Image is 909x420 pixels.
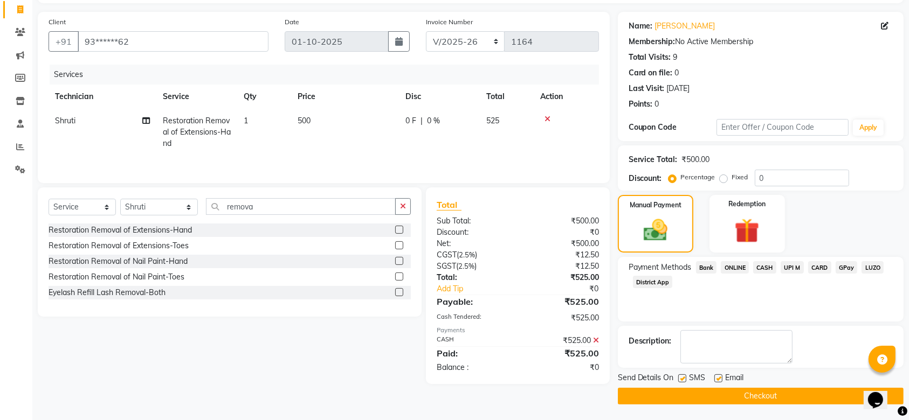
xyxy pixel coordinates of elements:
div: ₹0 [533,283,607,295]
button: Checkout [618,388,904,404]
div: ₹525.00 [518,347,607,360]
span: ONLINE [721,261,749,274]
button: Apply [853,120,884,136]
div: ₹0 [518,227,607,238]
div: Card on file: [629,67,673,79]
div: Net: [429,238,518,249]
span: UPI M [781,261,804,274]
span: 1 [244,116,248,125]
div: Restoration Removal of Extensions-Hand [49,225,192,236]
span: 0 % [427,115,440,127]
div: Services [50,65,607,85]
th: Service [156,85,237,109]
span: 525 [486,116,499,125]
div: Payments [437,326,599,335]
div: Name: [629,20,653,32]
span: LUZO [862,261,884,274]
span: | [421,115,423,127]
span: CARD [808,261,831,274]
div: ₹525.00 [518,295,607,308]
div: Balance : [429,362,518,373]
div: Points: [629,99,653,110]
div: ₹525.00 [518,335,607,346]
div: 9 [673,52,678,63]
div: [DATE] [667,83,690,94]
th: Technician [49,85,156,109]
div: Discount: [629,173,662,184]
div: Service Total: [629,154,678,165]
span: SMS [690,372,706,386]
div: Restoration Removal of Extensions-Toes [49,240,189,251]
div: Discount: [429,227,518,238]
label: Redemption [728,199,766,209]
span: GPay [836,261,858,274]
div: ( ) [429,261,518,272]
span: Payment Methods [629,262,692,273]
img: _gift.svg [727,215,767,246]
span: Shruti [55,116,75,125]
div: ₹500.00 [518,238,607,249]
div: ₹0 [518,362,607,373]
div: 0 [675,67,679,79]
label: Invoice Number [426,17,473,27]
th: Price [291,85,399,109]
span: CGST [437,250,457,260]
div: Payable: [429,295,518,308]
div: Restoration Removal of Nail Paint-Toes [49,271,184,283]
div: ( ) [429,249,518,261]
span: Send Details On [618,372,674,386]
div: ₹12.50 [518,261,607,272]
button: +91 [49,31,79,52]
th: Total [480,85,534,109]
div: Total Visits: [629,52,671,63]
div: 0 [655,99,659,110]
th: Action [534,85,599,109]
th: Disc [399,85,480,109]
div: CASH [429,335,518,346]
span: 500 [298,116,311,125]
span: Bank [696,261,717,274]
div: ₹500.00 [682,154,710,165]
span: CASH [753,261,776,274]
div: ₹12.50 [518,249,607,261]
div: Description: [629,335,672,347]
div: Last Visit: [629,83,665,94]
div: No Active Membership [629,36,893,47]
span: Total [437,199,462,211]
div: ₹525.00 [518,272,607,283]
div: ₹525.00 [518,312,607,324]
div: Paid: [429,347,518,360]
span: 2.5% [459,250,475,259]
span: 0 F [405,115,416,127]
label: Client [49,17,66,27]
span: SGST [437,261,456,271]
div: Eyelash Refill Lash Removal-Both [49,287,166,298]
div: Total: [429,272,518,283]
div: Membership: [629,36,676,47]
label: Fixed [732,172,748,182]
input: Search by Name/Mobile/Email/Code [78,31,268,52]
label: Date [285,17,299,27]
a: Add Tip [429,283,533,295]
span: Restoration Removal of Extensions-Hand [163,116,231,148]
div: Restoration Removal of Nail Paint-Hand [49,256,188,267]
label: Percentage [681,172,715,182]
input: Search or Scan [206,198,396,215]
span: 2.5% [458,262,474,270]
span: Email [726,372,744,386]
span: District App [633,276,673,288]
div: ₹500.00 [518,215,607,227]
iframe: chat widget [864,377,898,409]
a: [PERSON_NAME] [655,20,715,32]
label: Manual Payment [630,200,681,210]
img: _cash.svg [636,216,675,244]
input: Enter Offer / Coupon Code [717,119,849,136]
th: Qty [237,85,291,109]
div: Sub Total: [429,215,518,227]
div: Cash Tendered: [429,312,518,324]
div: Coupon Code [629,122,717,133]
